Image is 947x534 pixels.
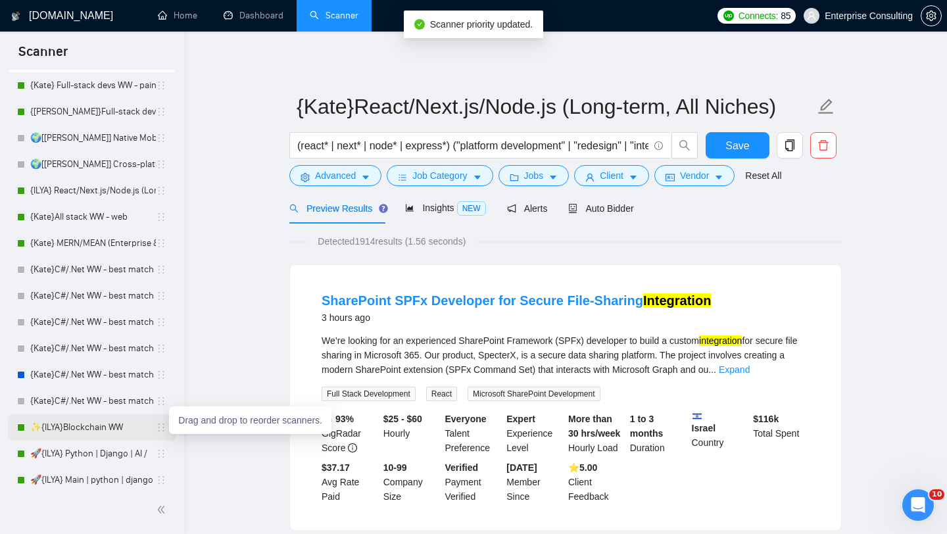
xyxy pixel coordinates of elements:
[322,310,711,326] div: 3 hours ago
[30,204,156,230] a: {Kate}All stack WW - web
[666,172,675,182] span: idcard
[8,42,78,70] span: Scanner
[468,387,600,401] span: Microsoft SharePoint Development
[319,460,381,504] div: Avg Rate Paid
[308,234,475,249] span: Detected 1914 results (1.56 seconds)
[708,364,716,375] span: ...
[929,489,944,500] span: 10
[426,387,457,401] span: React
[30,414,156,441] a: ✨{ILYA}Blockchain WW
[817,98,835,115] span: edit
[11,6,20,27] img: logo
[412,168,467,183] span: Job Category
[319,412,381,455] div: GigRadar Score
[322,462,350,473] b: $37.17
[445,414,487,424] b: Everyone
[383,414,422,424] b: $25 - $60
[377,203,389,214] div: Tooltip anchor
[777,139,802,151] span: copy
[506,414,535,424] b: Expert
[781,9,790,23] span: 85
[507,203,548,214] span: Alerts
[8,388,176,414] li: {Kate}C#/.Net WW - best match (0 spent, not preferred location)
[811,139,836,151] span: delete
[289,165,381,186] button: settingAdvancedcaret-down
[156,159,166,170] span: holder
[30,309,156,335] a: {Kate}C#/.Net WW - best match (<1 month)
[719,364,750,375] a: Expand
[739,9,778,23] span: Connects:
[498,165,570,186] button: folderJobscaret-down
[156,185,166,196] span: holder
[8,362,176,388] li: {Kate}C#/.Net WW - best match (0 spent)
[8,441,176,467] li: 🚀{ILYA} Python | Django | AI /
[566,412,627,455] div: Hourly Load
[8,125,176,151] li: 🌍[Kate] Native Mobile WW
[445,462,479,473] b: Verified
[30,125,156,151] a: 🌍[[PERSON_NAME]] Native Mobile WW
[289,203,384,214] span: Preview Results
[301,172,310,182] span: setting
[8,283,176,309] li: {Kate}C#/.Net WW - best match (not preferred location)
[322,414,354,424] b: 📡 93%
[8,204,176,230] li: {Kate}All stack WW - web
[322,387,416,401] span: Full Stack Development
[672,139,697,151] span: search
[574,165,649,186] button: userClientcaret-down
[566,460,627,504] div: Client Feedback
[750,412,812,455] div: Total Spent
[507,204,516,213] span: notification
[156,317,166,328] span: holder
[156,475,166,485] span: holder
[156,449,166,459] span: holder
[753,414,779,424] b: $ 116k
[568,414,620,439] b: More than 30 hrs/week
[156,422,166,433] span: holder
[630,414,664,439] b: 1 to 3 months
[692,412,702,421] img: 🇮🇱
[810,132,837,158] button: delete
[8,230,176,256] li: {Kate} MERN/MEAN (Enterprise & SaaS)
[689,412,751,455] div: Country
[30,256,156,283] a: {Kate}C#/.Net WW - best match
[156,107,166,117] span: holder
[902,489,934,521] iframe: Intercom live chat
[383,462,407,473] b: 10-99
[30,178,156,204] a: {ILYA} React/Next.js/Node.js (Long-term, All Niches)
[30,283,156,309] a: {Kate}C#/.Net WW - best match (not preferred location)
[157,503,170,516] span: double-left
[8,256,176,283] li: {Kate}C#/.Net WW - best match
[504,412,566,455] div: Experience Level
[224,10,283,21] a: dashboardDashboard
[414,19,425,30] span: check-circle
[725,137,749,154] span: Save
[585,172,595,182] span: user
[315,168,356,183] span: Advanced
[297,137,648,154] input: Search Freelance Jobs...
[8,99,176,125] li: {Kate}Full-stack devs WW (<1 month) - pain point
[310,10,358,21] a: searchScanner
[568,462,597,473] b: ⭐️ 5.00
[629,172,638,182] span: caret-down
[156,343,166,354] span: holder
[504,460,566,504] div: Member Since
[405,203,485,213] span: Insights
[692,412,748,433] b: Israel
[671,132,698,158] button: search
[706,132,769,158] button: Save
[30,441,156,467] a: 🚀{ILYA} Python | Django | AI /
[8,151,176,178] li: 🌍[Kate] Cross-platform Mobile WW
[8,467,176,493] li: 🚀{ILYA} Main | python | django | AI (+less than 30 h)
[807,11,816,20] span: user
[8,414,176,441] li: ✨{ILYA}Blockchain WW
[723,11,734,21] img: upwork-logo.png
[568,203,633,214] span: Auto Bidder
[322,333,810,377] div: We’re looking for an experienced SharePoint Framework (SPFx) developer to build a custom for secu...
[398,172,407,182] span: bars
[156,264,166,275] span: holder
[745,168,781,183] a: Reset All
[443,412,504,455] div: Talent Preference
[322,293,711,308] a: SharePoint SPFx Developer for Secure File-SharingIntegration
[921,11,941,21] span: setting
[510,172,519,182] span: folder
